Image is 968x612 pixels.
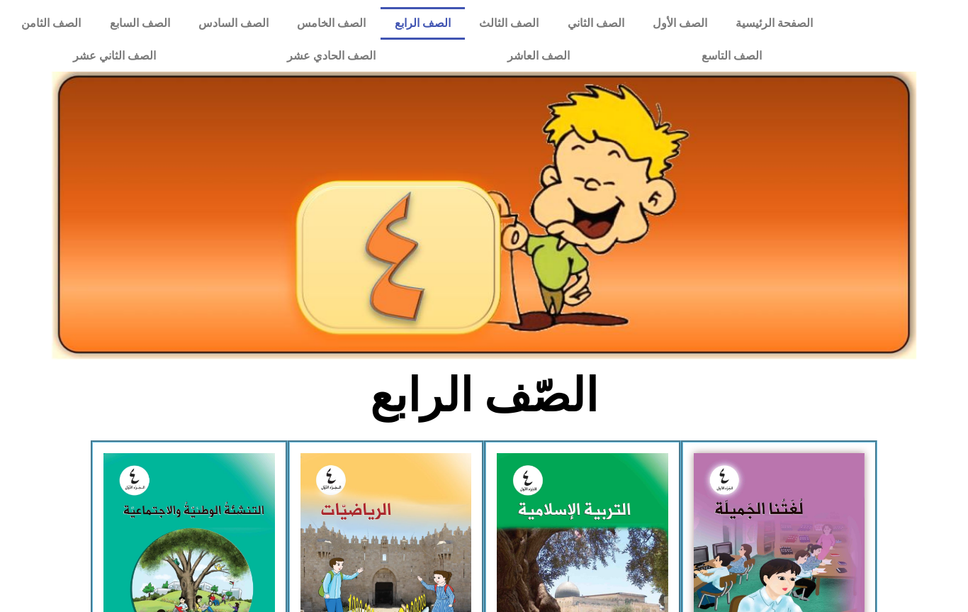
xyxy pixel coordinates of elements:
h2: الصّف الرابع [250,368,719,423]
a: الصف الثاني [553,7,638,40]
a: الصف الأول [638,7,721,40]
a: الصف الثاني عشر [7,40,222,72]
a: الصفحة الرئيسية [721,7,827,40]
a: الصف الخامس [283,7,380,40]
a: الصف الثامن [7,7,95,40]
a: الصف الرابع [381,7,465,40]
a: الصف الحادي عشر [222,40,442,72]
a: الصف السادس [184,7,283,40]
a: الصف الثالث [465,7,553,40]
a: الصف التاسع [636,40,828,72]
a: الصف السابع [95,7,184,40]
a: الصف العاشر [441,40,636,72]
